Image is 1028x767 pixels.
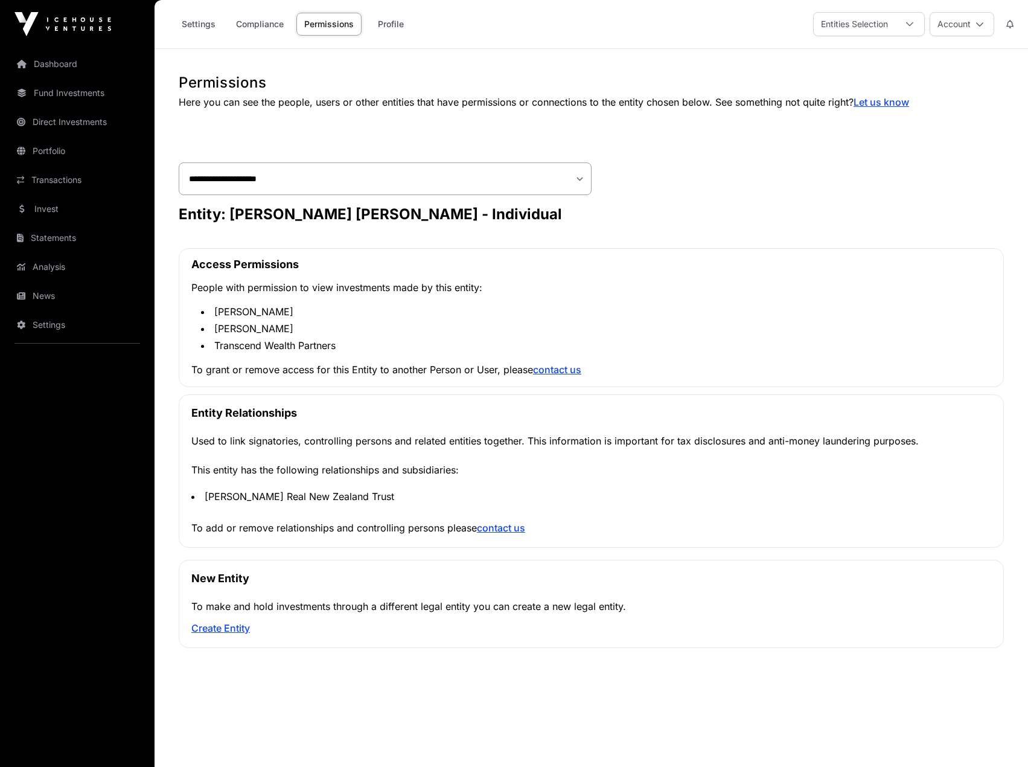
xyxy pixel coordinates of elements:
button: Account [930,12,994,36]
iframe: Chat Widget [968,709,1028,767]
p: Here you can see the people, users or other entities that have permissions or connections to the ... [179,95,1004,109]
img: Icehouse Ventures Logo [14,12,111,36]
li: Transcend Wealth Partners [201,338,991,353]
a: Invest [10,196,145,222]
p: New Entity [191,570,991,587]
p: To grant or remove access for this Entity to another Person or User, please [191,362,991,377]
a: Permissions [296,13,362,36]
a: Settings [10,312,145,338]
a: Transactions [10,167,145,193]
li: [PERSON_NAME] [201,321,991,336]
a: Let us know [854,96,909,108]
h1: Permissions [179,73,1004,92]
p: People with permission to view investments made by this entity: [191,280,991,295]
p: To make and hold investments through a different legal entity you can create a new legal entity. [191,599,991,614]
a: Create Entity [191,622,250,634]
p: To add or remove relationships and controlling persons please [191,521,991,535]
a: Portfolio [10,138,145,164]
h3: Entity: [PERSON_NAME] [PERSON_NAME] - Individual [179,205,1004,224]
a: Settings [174,13,223,36]
a: Statements [10,225,145,251]
p: Entity Relationships [191,405,991,422]
li: [PERSON_NAME] [201,304,991,319]
li: [PERSON_NAME] Real New Zealand Trust [191,489,991,504]
p: Used to link signatories, controlling persons and related entities together. This information is ... [191,434,991,448]
a: Fund Investments [10,80,145,106]
div: Entities Selection [814,13,895,36]
a: Direct Investments [10,109,145,135]
p: Access Permissions [191,256,991,273]
a: contact us [477,522,525,534]
p: This entity has the following relationships and subsidiaries: [191,463,991,477]
a: Profile [366,13,415,36]
a: Analysis [10,254,145,280]
a: News [10,283,145,309]
a: contact us [533,364,581,376]
a: Dashboard [10,51,145,77]
a: Compliance [228,13,292,36]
